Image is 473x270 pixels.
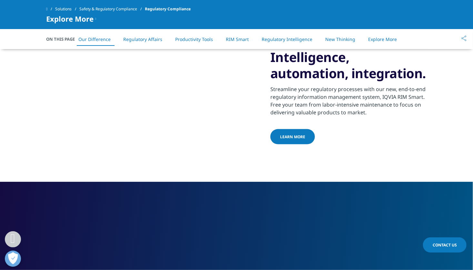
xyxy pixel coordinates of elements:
a: Learn more [270,129,315,144]
a: Solutions [55,3,79,15]
a: Productivity Tools [176,36,213,42]
a: Safety & Regulatory Compliance [79,3,145,15]
a: Regulatory Affairs [124,36,163,42]
a: New Thinking [326,36,356,42]
a: Contact Us [423,237,467,253]
a: Explore More [368,36,397,42]
span: Contact Us [433,242,457,248]
a: Our Difference [78,36,111,42]
span: Explore More [46,15,94,23]
button: Open Preferences [5,251,21,267]
img: data charts on laptop [59,29,248,150]
a: Regulatory Intelligence [262,36,313,42]
a: RIM Smart [226,36,249,42]
span: On This Page [46,36,82,42]
span: Regulatory Compliance [145,3,191,15]
span: Learn more [280,134,305,140]
div: Streamline your regulatory processes with our new, end-to-end regulatory information management s... [270,81,427,116]
h3: Intelligence, automation, integration. [270,49,427,81]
